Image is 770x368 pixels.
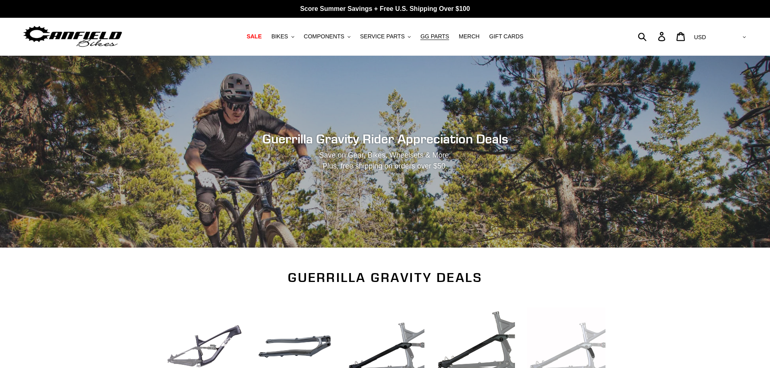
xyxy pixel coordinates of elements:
span: SERVICE PARTS [360,33,405,40]
button: COMPONENTS [300,31,354,42]
span: GG PARTS [420,33,449,40]
a: SALE [243,31,266,42]
a: MERCH [455,31,483,42]
span: MERCH [459,33,479,40]
button: SERVICE PARTS [356,31,415,42]
p: Save on Gear, Bikes, Wheelsets & More. Plus, free shipping on orders over $50. [220,150,551,172]
a: GG PARTS [416,31,453,42]
span: BIKES [271,33,288,40]
a: GIFT CARDS [485,31,527,42]
span: GIFT CARDS [489,33,523,40]
span: COMPONENTS [304,33,344,40]
h2: Guerrilla Gravity Deals [165,270,605,285]
button: BIKES [267,31,298,42]
span: SALE [247,33,262,40]
img: Canfield Bikes [22,24,123,49]
input: Search [642,27,663,45]
h2: Guerrilla Gravity Rider Appreciation Deals [165,131,605,147]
